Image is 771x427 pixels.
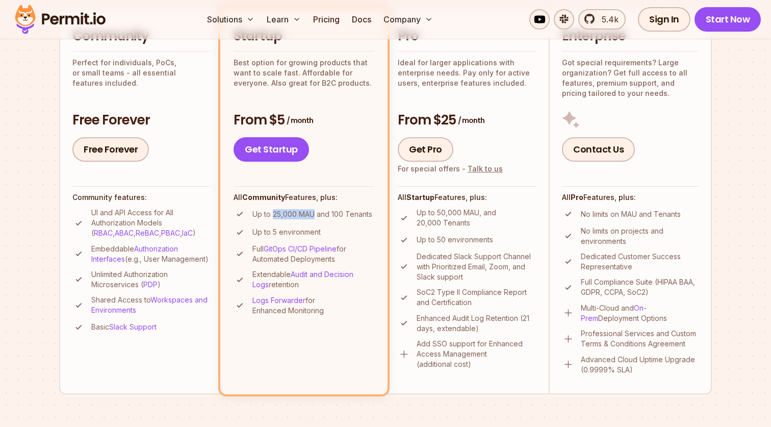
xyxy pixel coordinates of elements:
a: Get Pro [398,137,453,162]
h4: All Features, plus: [398,192,536,203]
button: Learn [263,9,305,30]
p: Up to 50 environments [417,235,493,245]
strong: Pro [571,193,583,202]
p: Basic [91,322,157,332]
a: Get Startup [234,137,309,162]
a: Contact Us [562,137,635,162]
p: Add SSO support for Enhanced Access Management (additional cost) [417,339,536,369]
button: Company [379,9,437,30]
p: No limits on projects and environments [581,226,699,246]
h4: All Features, plus: [562,192,699,203]
p: Up to 25,000 MAU and 100 Tenants [252,209,372,219]
div: For special offers - [398,164,503,174]
p: Dedicated Slack Support Channel with Prioritized Email, Zoom, and Slack support [417,252,536,282]
p: Unlimited Authorization Microservices ( ) [91,269,210,290]
a: Pricing [309,9,344,30]
h3: From $5 [234,111,374,130]
p: Multi-Cloud and Deployment Options [581,303,699,323]
a: Docs [348,9,375,30]
p: Embeddable (e.g., User Management) [91,244,210,264]
a: PDP [143,280,158,289]
a: Slack Support [109,322,157,331]
a: Audit and Decision Logs [252,270,353,289]
p: Full Compliance Suite (HIPAA BAA, GDPR, CCPA, SoC2) [581,277,699,297]
p: Extendable retention [252,269,374,290]
p: Full for Automated Deployments [252,244,374,264]
a: Talk to us [468,164,503,173]
span: / month [458,115,484,125]
a: Free Forever [72,137,149,162]
p: for Enhanced Monitoring [252,295,374,316]
a: Sign In [638,7,690,32]
p: Up to 5 environment [252,227,321,237]
a: GitOps CI/CD Pipeline [264,244,337,253]
p: Dedicated Customer Success Representative [581,252,699,272]
p: Best option for growing products that want to scale fast. Affordable for everyone. Also great for... [234,58,374,88]
span: 5.4k [596,13,619,26]
button: Solutions [203,9,259,30]
p: No limits on MAU and Tenants [581,209,681,219]
p: UI and API Access for All Authorization Models ( , , , , ) [91,208,210,238]
strong: Community [242,193,285,202]
p: Perfect for individuals, PoCs, or small teams - all essential features included. [72,58,210,88]
a: Start Now [695,7,761,32]
p: Shared Access to [91,295,210,315]
a: 5.4k [578,9,626,30]
a: RBAC [94,229,113,237]
a: ReBAC [136,229,159,237]
p: Professional Services and Custom Terms & Conditions Agreement [581,329,699,349]
a: Logs Forwarder [252,296,305,305]
span: / month [287,115,313,125]
p: SoC2 Type II Compliance Report and Certification [417,287,536,308]
h4: All Features, plus: [234,192,374,203]
p: Got special requirements? Large organization? Get full access to all features, premium support, a... [562,58,699,98]
p: Enhanced Audit Log Retention (21 days, extendable) [417,313,536,334]
a: Authorization Interfaces [91,244,178,263]
a: ABAC [115,229,134,237]
h3: From $25 [398,111,536,130]
img: Permit logo [10,2,110,37]
p: Advanced Cloud Uptime Upgrade (0.9999% SLA) [581,355,699,375]
p: Up to 50,000 MAU, and 20,000 Tenants [417,208,536,228]
strong: Startup [406,193,434,202]
a: IaC [182,229,193,237]
h4: Community features: [72,192,210,203]
a: On-Prem [581,304,647,322]
p: Ideal for larger applications with enterprise needs. Pay only for active users, enterprise featur... [398,58,536,88]
h3: Free Forever [72,111,210,130]
a: PBAC [161,229,180,237]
